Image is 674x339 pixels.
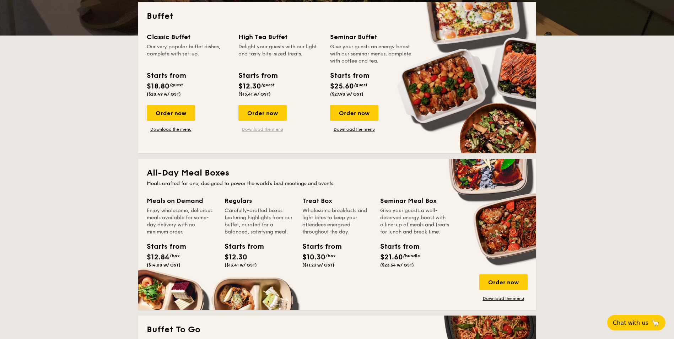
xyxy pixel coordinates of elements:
div: Our very popular buffet dishes, complete with set-up. [147,43,230,65]
div: Seminar Buffet [330,32,413,42]
span: $12.30 [238,82,261,91]
span: ($11.23 w/ GST) [302,263,334,268]
div: Starts from [225,241,257,252]
span: /guest [354,82,367,87]
div: Regulars [225,196,294,206]
span: /guest [169,82,183,87]
span: ($14.00 w/ GST) [147,263,180,268]
div: Meals crafted for one, designed to power the world's best meetings and events. [147,180,528,187]
span: $12.30 [225,253,247,262]
a: Download the menu [330,127,378,132]
span: /box [169,253,180,258]
a: Download the menu [479,296,528,301]
span: Chat with us [613,319,648,326]
span: ($20.49 w/ GST) [147,92,181,97]
span: ($23.54 w/ GST) [380,263,414,268]
div: Starts from [238,70,277,81]
div: Enjoy wholesome, delicious meals available for same-day delivery with no minimum order. [147,207,216,236]
span: /box [325,253,336,258]
span: $21.60 [380,253,403,262]
span: ($27.90 w/ GST) [330,92,363,97]
div: Treat Box [302,196,372,206]
div: Give your guests a well-deserved energy boost with a line-up of meals and treats for lunch and br... [380,207,449,236]
div: Starts from [330,70,369,81]
div: Starts from [380,241,412,252]
span: $25.60 [330,82,354,91]
h2: Buffet [147,11,528,22]
div: Starts from [147,70,185,81]
div: Carefully-crafted boxes featuring highlights from our buffet, curated for a balanced, satisfying ... [225,207,294,236]
div: Give your guests an energy boost with our seminar menus, complete with coffee and tea. [330,43,413,65]
div: Order now [479,274,528,290]
span: /bundle [403,253,420,258]
div: Delight your guests with our light and tasty bite-sized treats. [238,43,322,65]
span: $10.30 [302,253,325,262]
div: High Tea Buffet [238,32,322,42]
span: ($13.41 w/ GST) [238,92,271,97]
span: /guest [261,82,275,87]
span: 🦙 [651,319,660,327]
span: $12.84 [147,253,169,262]
div: Starts from [302,241,334,252]
h2: Buffet To Go [147,324,528,335]
div: Order now [238,105,287,121]
div: Wholesome breakfasts and light bites to keep your attendees energised throughout the day. [302,207,372,236]
div: Starts from [147,241,179,252]
a: Download the menu [147,127,195,132]
span: $18.80 [147,82,169,91]
button: Chat with us🦙 [607,315,665,330]
h2: All-Day Meal Boxes [147,167,528,179]
div: Classic Buffet [147,32,230,42]
div: Order now [330,105,378,121]
a: Download the menu [238,127,287,132]
div: Meals on Demand [147,196,216,206]
span: ($13.41 w/ GST) [225,263,257,268]
div: Order now [147,105,195,121]
div: Seminar Meal Box [380,196,449,206]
